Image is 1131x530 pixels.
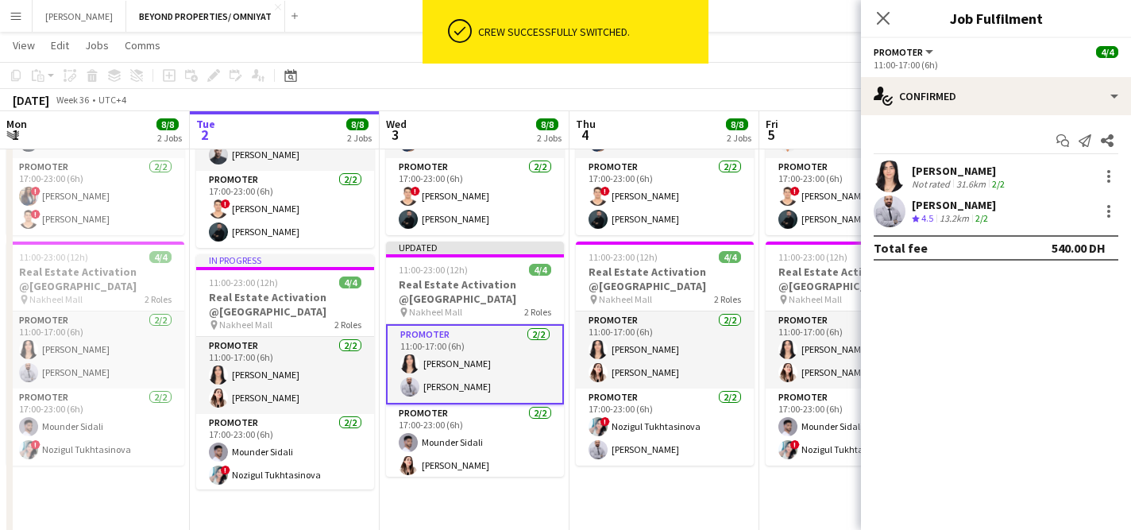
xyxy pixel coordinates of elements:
div: 540.00 DH [1052,240,1106,256]
span: Nakheel Mall [599,293,652,305]
div: Confirmed [861,77,1131,115]
app-skills-label: 2/2 [975,212,988,224]
span: Promoter [874,46,923,58]
span: 8/8 [156,118,179,130]
span: Week 36 [52,94,92,106]
span: 4 [573,126,596,144]
div: Not rated [912,178,953,190]
span: Fri [766,117,778,131]
span: Nakheel Mall [219,319,272,331]
h3: Real Estate Activation @[GEOGRAPHIC_DATA] [576,265,754,293]
span: 4/4 [719,251,741,263]
div: 31.6km [953,178,989,190]
span: 8/8 [346,118,369,130]
app-job-card: 11:00-23:00 (12h)4/4Real Estate Activation @[GEOGRAPHIC_DATA] Nakheel Mall2 RolesPromoter2/211:00... [6,242,184,466]
span: 11:00-23:00 (12h) [778,251,847,263]
app-card-role: Promoter2/211:00-17:00 (6h)[PERSON_NAME][PERSON_NAME] [576,311,754,389]
app-card-role: Promoter2/217:00-23:00 (6h)![PERSON_NAME][PERSON_NAME] [766,158,944,235]
span: Thu [576,117,596,131]
span: 2 [194,126,215,144]
button: BEYOND PROPERTIES/ OMNIYAT [126,1,285,32]
app-card-role: Promoter2/217:00-23:00 (6h)Mounder Sidali!Nozigul Tukhtasinova [766,389,944,466]
div: 2 Jobs [727,132,751,144]
span: 5 [763,126,778,144]
span: 11:00-23:00 (12h) [589,251,658,263]
app-job-card: In progress11:00-23:00 (12h)4/4Real Estate Activation @[GEOGRAPHIC_DATA] Nakheel Mall2 RolesPromo... [196,254,374,489]
h3: Job Fulfilment [861,8,1131,29]
span: ! [221,199,230,209]
app-card-role: Promoter2/217:00-23:00 (6h)![PERSON_NAME][PERSON_NAME] [386,158,564,235]
span: View [13,38,35,52]
app-card-role: Promoter2/217:00-23:00 (6h)![PERSON_NAME][PERSON_NAME] [576,158,754,235]
app-card-role: Promoter2/217:00-23:00 (6h)![PERSON_NAME]![PERSON_NAME] [6,158,184,235]
div: Updated [386,242,564,254]
app-job-card: 11:00-23:00 (12h)4/4Real Estate Activation @[GEOGRAPHIC_DATA] Nakheel Mall2 RolesPromoter2/211:00... [576,242,754,466]
div: Total fee [874,240,928,256]
h3: Real Estate Activation @[GEOGRAPHIC_DATA] [196,290,374,319]
span: 1 [4,126,27,144]
span: 2 Roles [145,293,172,305]
a: Jobs [79,35,115,56]
span: ! [31,187,41,196]
span: ! [600,417,610,427]
span: 8/8 [726,118,748,130]
span: Jobs [85,38,109,52]
span: 4/4 [1096,46,1118,58]
span: 4.5 [921,212,933,224]
a: Edit [44,35,75,56]
span: Wed [386,117,407,131]
app-job-card: Updated11:00-23:00 (12h)4/4Real Estate Activation @[GEOGRAPHIC_DATA] Nakheel Mall2 RolesPromoter2... [386,242,564,477]
span: Nakheel Mall [409,306,462,318]
h3: Real Estate Activation @[GEOGRAPHIC_DATA] [766,265,944,293]
span: ! [221,466,230,475]
span: Mon [6,117,27,131]
a: Comms [118,35,167,56]
div: 13.2km [936,212,972,226]
div: In progress [196,254,374,267]
div: [PERSON_NAME] [912,164,1008,178]
div: UTC+4 [98,94,126,106]
app-skills-label: 2/2 [992,178,1005,190]
span: 4/4 [149,251,172,263]
span: ! [31,440,41,450]
span: ! [31,210,41,219]
span: 11:00-23:00 (12h) [19,251,88,263]
div: [PERSON_NAME] [912,198,996,212]
h3: Real Estate Activation @[GEOGRAPHIC_DATA] [386,277,564,306]
h3: Real Estate Activation @[GEOGRAPHIC_DATA] [6,265,184,293]
div: 2 Jobs [157,132,182,144]
span: 2 Roles [714,293,741,305]
span: 3 [384,126,407,144]
app-card-role: Promoter2/211:00-17:00 (6h)[PERSON_NAME][PERSON_NAME] [766,311,944,389]
span: 4/4 [529,264,551,276]
div: 2 Jobs [537,132,562,144]
span: 2 Roles [524,306,551,318]
span: 2 Roles [334,319,361,331]
span: 8/8 [536,118,558,130]
span: 11:00-23:00 (12h) [399,264,468,276]
app-job-card: 11:00-23:00 (12h)4/4Real Estate Activation @[GEOGRAPHIC_DATA] Nakheel Mall2 RolesPromoter2/211:00... [766,242,944,466]
span: 11:00-23:00 (12h) [209,277,278,288]
app-card-role: Promoter2/217:00-23:00 (6h)Mounder Sidali!Nozigul Tukhtasinova [6,389,184,466]
span: Nakheel Mall [29,293,83,305]
div: [DATE] [13,92,49,108]
span: Tue [196,117,215,131]
div: 2 Jobs [347,132,372,144]
span: ! [411,187,420,196]
span: Edit [51,38,69,52]
app-card-role: Promoter2/211:00-17:00 (6h)[PERSON_NAME][PERSON_NAME] [386,324,564,404]
span: Comms [125,38,160,52]
a: View [6,35,41,56]
app-card-role: Promoter2/217:00-23:00 (6h)!Nozigul Tukhtasinova[PERSON_NAME] [576,389,754,466]
span: ! [790,440,800,450]
span: Nakheel Mall [789,293,842,305]
app-card-role: Promoter2/217:00-23:00 (6h)![PERSON_NAME][PERSON_NAME] [196,171,374,248]
app-card-role: Promoter2/211:00-17:00 (6h)[PERSON_NAME][PERSON_NAME] [6,311,184,389]
app-card-role: Promoter2/217:00-23:00 (6h)Mounder Sidali[PERSON_NAME] [386,404,564,482]
app-card-role: Promoter2/211:00-17:00 (6h)[PERSON_NAME][PERSON_NAME] [196,337,374,414]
